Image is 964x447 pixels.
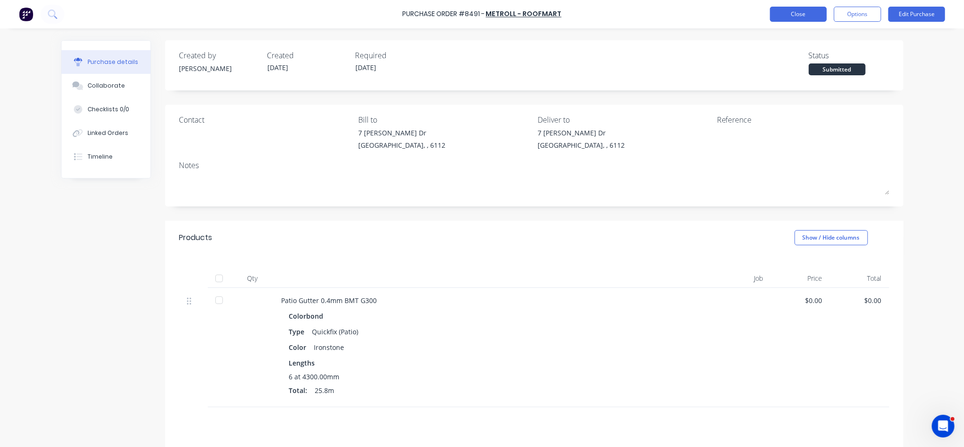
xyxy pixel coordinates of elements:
div: Checklists 0/0 [88,105,129,114]
div: Price [771,269,830,288]
span: Lengths [289,358,315,368]
div: Status [809,50,889,61]
div: Timeline [88,152,113,161]
div: Purchase Order #8491 - [403,9,485,19]
div: Color [289,340,314,354]
div: Job [700,269,771,288]
div: Contact [179,114,352,125]
button: Checklists 0/0 [62,98,150,121]
button: Close [770,7,827,22]
div: [GEOGRAPHIC_DATA], , 6112 [358,140,445,150]
button: Timeline [62,145,150,169]
span: 6 at 4300.00mm [289,372,340,382]
span: 25.8m [315,385,335,395]
span: Total: [289,385,308,395]
div: Qty [231,269,274,288]
div: Colorbond [289,309,327,323]
div: Created by [179,50,260,61]
div: [PERSON_NAME] [179,63,260,73]
div: Notes [179,160,889,171]
button: Show / Hide columns [795,230,868,245]
button: Edit Purchase [888,7,945,22]
div: 7 [PERSON_NAME] Dr [358,128,445,138]
div: Submitted [809,63,866,75]
button: Purchase details [62,50,150,74]
div: Quickfix (Patio) [312,325,359,339]
button: Collaborate [62,74,150,98]
div: [GEOGRAPHIC_DATA], , 6112 [538,140,625,150]
iframe: Intercom live chat [932,415,955,438]
div: Total [830,269,889,288]
div: Purchase details [88,58,138,66]
img: Factory [19,7,33,21]
div: 7 [PERSON_NAME] Dr [538,128,625,138]
div: Required [355,50,436,61]
div: Patio Gutter 0.4mm BMT G300 [282,295,692,305]
a: Metroll - Roofmart [486,9,562,19]
div: Type [289,325,312,339]
div: Linked Orders [88,129,128,137]
div: Ironstone [314,340,345,354]
div: Created [267,50,348,61]
button: Linked Orders [62,121,150,145]
div: Collaborate [88,81,125,90]
button: Options [834,7,881,22]
div: $0.00 [838,295,882,305]
div: $0.00 [778,295,822,305]
div: Reference [717,114,889,125]
div: Bill to [358,114,531,125]
div: Deliver to [538,114,710,125]
div: Products [179,232,212,243]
